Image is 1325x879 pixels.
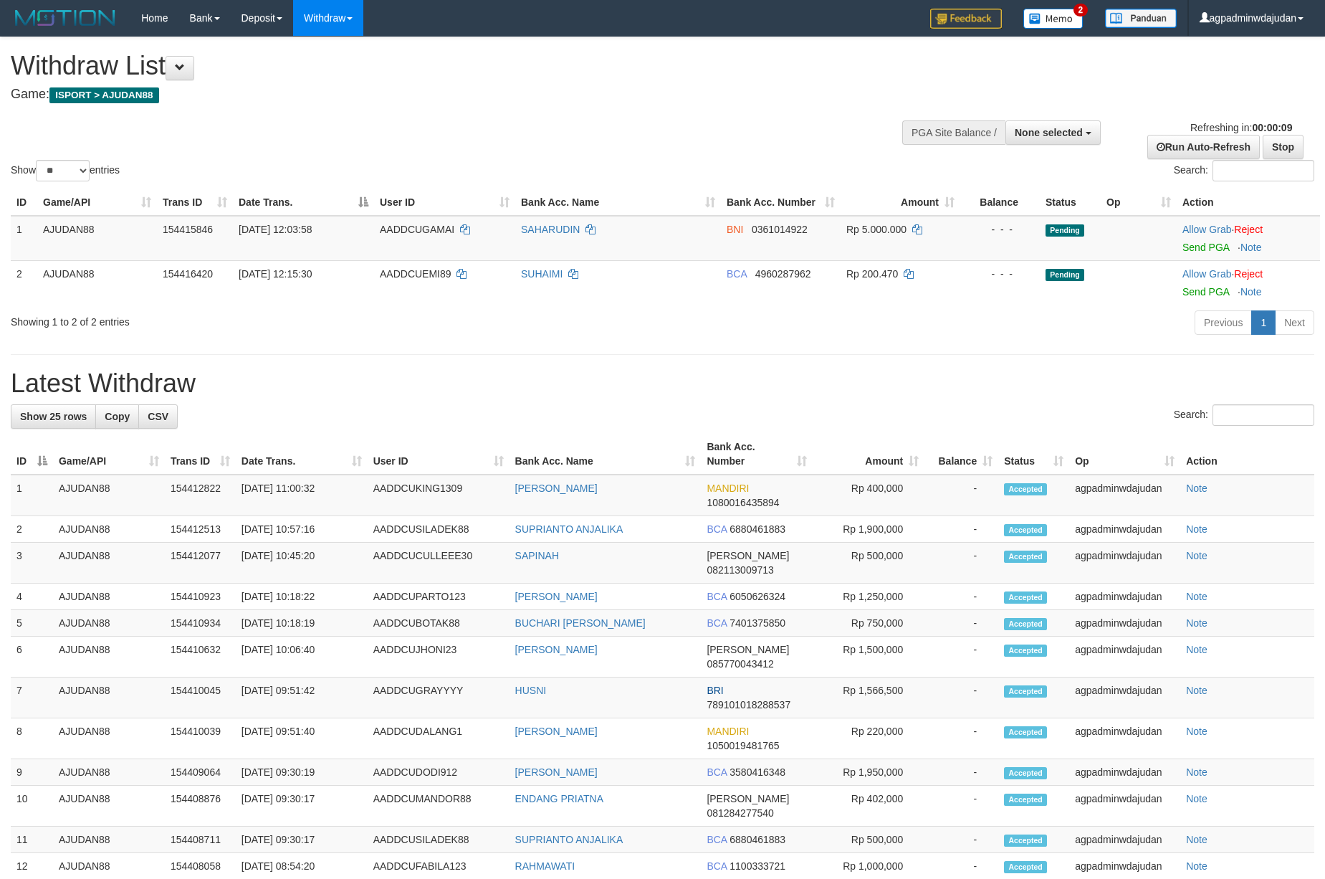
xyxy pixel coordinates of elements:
td: 1 [11,216,37,261]
td: AADDCUBOTAK88 [368,610,510,637]
th: User ID: activate to sort column ascending [374,189,515,216]
td: [DATE] 10:18:22 [236,584,368,610]
a: SAHARUDIN [521,224,580,235]
img: MOTION_logo.png [11,7,120,29]
td: [DATE] 09:30:17 [236,786,368,827]
div: - - - [966,267,1034,281]
td: agpadminwdajudan [1069,584,1180,610]
img: Button%20Memo.svg [1023,9,1084,29]
a: Stop [1263,135,1304,159]
td: - [924,786,998,827]
a: Run Auto-Refresh [1147,135,1260,159]
a: SUHAIMI [521,268,563,280]
th: Trans ID: activate to sort column ascending [157,189,233,216]
span: · [1182,224,1234,235]
td: [DATE] 10:57:16 [236,516,368,543]
a: Reject [1234,224,1263,235]
img: panduan.png [1105,9,1177,28]
th: Bank Acc. Name: activate to sort column ascending [515,189,721,216]
span: Copy 1100333721 to clipboard [730,860,785,872]
td: agpadminwdajudan [1069,718,1180,759]
span: 2 [1073,4,1089,16]
button: None selected [1005,120,1101,145]
span: Accepted [1004,551,1047,563]
a: Note [1186,591,1207,602]
div: Showing 1 to 2 of 2 entries [11,309,541,329]
span: Copy 6880461883 to clipboard [730,834,785,845]
span: BCA [707,860,727,872]
td: AADDCUGRAYYYY [368,678,510,718]
span: Copy 4960287962 to clipboard [755,268,811,280]
a: [PERSON_NAME] [515,726,598,737]
td: 154410934 [165,610,236,637]
td: - [924,584,998,610]
span: Rp 5.000.000 [846,224,907,235]
td: 4 [11,584,53,610]
td: Rp 750,000 [813,610,924,637]
div: PGA Site Balance / [902,120,1005,145]
span: [PERSON_NAME] [707,644,789,655]
td: Rp 400,000 [813,475,924,516]
span: AADDCUEMI89 [380,268,451,280]
td: AJUDAN88 [53,584,165,610]
span: Accepted [1004,794,1047,806]
span: Copy 789101018288537 to clipboard [707,699,790,711]
a: Allow Grab [1182,268,1231,280]
th: Bank Acc. Number: activate to sort column ascending [721,189,841,216]
th: Date Trans.: activate to sort column descending [233,189,374,216]
td: agpadminwdajudan [1069,475,1180,516]
select: Showentries [36,160,90,181]
td: 154410045 [165,678,236,718]
td: [DATE] 09:51:42 [236,678,368,718]
td: [DATE] 10:18:19 [236,610,368,637]
td: 2 [11,260,37,305]
td: Rp 1,500,000 [813,637,924,678]
td: AJUDAN88 [37,260,157,305]
h1: Latest Withdraw [11,369,1314,398]
span: Accepted [1004,726,1047,738]
span: Accepted [1004,685,1047,698]
td: · [1177,216,1320,261]
span: BNI [727,224,743,235]
span: Copy 3580416348 to clipboard [730,766,785,778]
th: Date Trans.: activate to sort column ascending [236,434,368,475]
th: Status: activate to sort column ascending [998,434,1069,475]
span: Pending [1046,224,1084,237]
td: AADDCUDODI912 [368,759,510,786]
label: Search: [1174,160,1314,181]
td: Rp 1,950,000 [813,759,924,786]
td: 154412822 [165,475,236,516]
td: 10 [11,786,53,827]
a: Copy [95,404,139,429]
span: Accepted [1004,835,1047,847]
span: BCA [707,591,727,602]
a: Allow Grab [1182,224,1231,235]
th: Op: activate to sort column ascending [1101,189,1177,216]
span: AADDCUGAMAI [380,224,454,235]
input: Search: [1212,160,1314,181]
td: AADDCUMANDOR88 [368,786,510,827]
span: Copy 081284277540 to clipboard [707,807,773,819]
td: AJUDAN88 [53,678,165,718]
span: Copy 0361014922 to clipboard [752,224,808,235]
span: Copy 7401375850 to clipboard [730,617,785,629]
td: - [924,610,998,637]
span: ISPORT > AJUDAN88 [49,87,159,103]
span: MANDIRI [707,483,749,494]
a: [PERSON_NAME] [515,591,598,602]
span: Accepted [1004,618,1047,630]
th: Balance [960,189,1040,216]
td: 5 [11,610,53,637]
span: Accepted [1004,591,1047,604]
span: BCA [707,617,727,629]
td: agpadminwdajudan [1069,610,1180,637]
td: AJUDAN88 [53,516,165,543]
span: [DATE] 12:15:30 [239,268,312,280]
a: Note [1186,766,1207,778]
span: Copy 1050019481765 to clipboard [707,740,779,751]
td: [DATE] 10:45:20 [236,543,368,584]
td: agpadminwdajudan [1069,759,1180,786]
span: Copy 082113009713 to clipboard [707,564,773,576]
a: Note [1186,523,1207,535]
th: Game/API: activate to sort column ascending [53,434,165,475]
